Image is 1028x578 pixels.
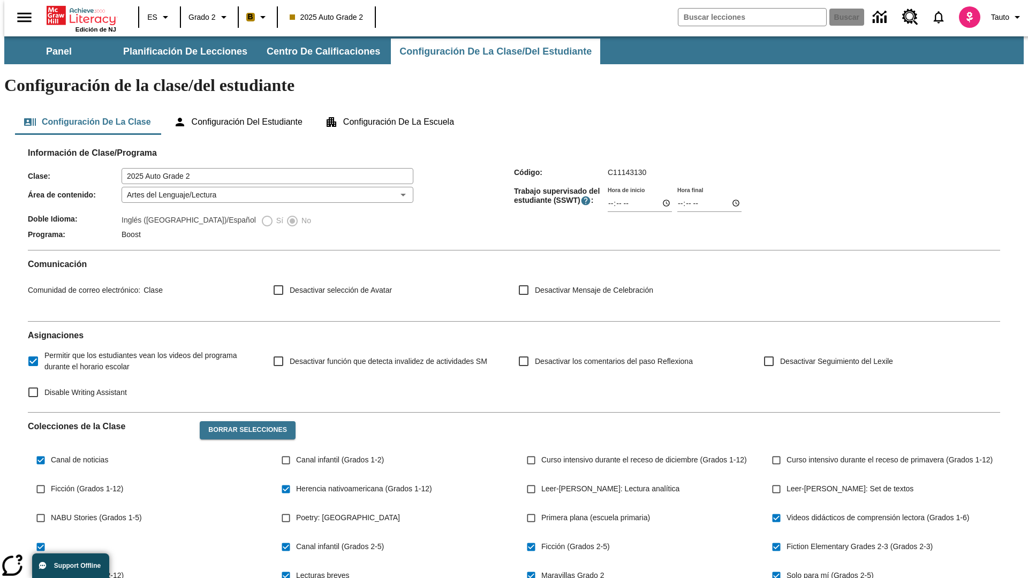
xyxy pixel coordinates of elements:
span: Grado 2 [188,12,216,23]
label: Inglés ([GEOGRAPHIC_DATA])/Español [122,215,256,227]
span: Tauto [991,12,1009,23]
span: Ficción (Grados 1-12) [51,483,123,495]
span: C11143130 [608,168,646,177]
span: Sí [274,215,283,226]
span: Canal de noticias [51,454,108,466]
button: Planificación de lecciones [115,39,256,64]
div: Comunicación [28,259,1000,313]
span: ES [147,12,157,23]
span: Poetry: [GEOGRAPHIC_DATA] [296,512,400,523]
span: B [248,10,253,24]
span: Permitir que los estudiantes vean los videos del programa durante el horario escolar [44,350,256,372]
span: Disable Writing Assistant [44,387,127,398]
button: El Tiempo Supervisado de Trabajo Estudiantil es el período durante el cual los estudiantes pueden... [580,195,591,206]
a: Centro de información [866,3,896,32]
div: Portada [47,4,116,33]
label: Hora de inicio [608,186,645,194]
span: Primera plana (escuela primaria) [541,512,650,523]
input: Clase [122,168,413,184]
h2: Asignaciones [28,330,1000,340]
span: Planificación de lecciones [123,45,247,58]
div: Subbarra de navegación [4,39,601,64]
span: NABU Stories (Grados 1-5) [51,512,142,523]
span: Canal infantil (Grados 2-5) [296,541,384,552]
span: Canal infantil (Grados 1-2) [296,454,384,466]
button: Configuración de la clase/del estudiante [391,39,600,64]
input: Buscar campo [678,9,826,26]
img: avatar image [959,6,980,28]
div: Información de Clase/Programa [28,158,1000,241]
span: Configuración de la clase/del estudiante [399,45,592,58]
span: No [299,215,311,226]
button: Borrar selecciones [200,421,296,439]
span: Clase [140,286,163,294]
button: Centro de calificaciones [258,39,389,64]
span: Edición de NJ [75,26,116,33]
span: Programa : [28,230,122,239]
button: Grado: Grado 2, Elige un grado [184,7,235,27]
span: Área de contenido : [28,191,122,199]
h1: Configuración de la clase/del estudiante [4,75,1024,95]
span: Comunidad de correo electrónico : [28,286,140,294]
button: Configuración del estudiante [165,109,311,135]
a: Portada [47,5,116,26]
button: Abrir el menú lateral [9,2,40,33]
span: Centro de calificaciones [267,45,380,58]
span: Videos didácticos de comprensión lectora (Grados 1-6) [787,512,969,523]
span: Desactivar selección de Avatar [290,285,392,296]
span: Código : [514,168,608,177]
span: Curso intensivo durante el receso de primavera (Grados 1-12) [787,454,993,466]
button: Perfil/Configuración [987,7,1028,27]
button: Panel [5,39,112,64]
div: Artes del Lenguaje/Lectura [122,187,413,203]
div: Subbarra de navegación [4,36,1024,64]
span: Desactivar Mensaje de Celebración [535,285,653,296]
h2: Información de Clase/Programa [28,148,1000,158]
span: Curso intensivo durante el receso de diciembre (Grados 1-12) [541,454,747,466]
span: Boost [122,230,141,239]
span: Ficción (Grados 2-5) [541,541,610,552]
span: Desactivar función que detecta invalidez de actividades SM [290,356,487,367]
span: Doble Idioma : [28,215,122,223]
a: Notificaciones [925,3,953,31]
button: Configuración de la clase [15,109,160,135]
button: Configuración de la escuela [316,109,463,135]
span: 2025 Auto Grade 2 [290,12,364,23]
span: Herencia nativoamericana (Grados 1-12) [296,483,432,495]
span: Support Offline [54,562,101,569]
button: Support Offline [32,553,109,578]
h2: Comunicación [28,259,1000,269]
div: Asignaciones [28,330,1000,404]
span: Trabajo supervisado del estudiante (SSWT) : [514,187,608,206]
label: Hora final [677,186,703,194]
span: Panel [46,45,72,58]
button: Lenguaje: ES, Selecciona un idioma [142,7,177,27]
h2: Colecciones de la Clase [28,421,191,431]
button: Escoja un nuevo avatar [953,3,987,31]
span: Clase : [28,172,122,180]
span: Leer-[PERSON_NAME]: Lectura analítica [541,483,679,495]
div: Configuración de la clase/del estudiante [15,109,1013,135]
span: Desactivar los comentarios del paso Reflexiona [535,356,693,367]
button: Boost El color de la clase es anaranjado claro. Cambiar el color de la clase. [242,7,274,27]
a: Centro de recursos, Se abrirá en una pestaña nueva. [896,3,925,32]
span: Fiction Elementary Grades 2-3 (Grados 2-3) [787,541,933,552]
span: Leer-[PERSON_NAME]: Set de textos [787,483,913,495]
span: Desactivar Seguimiento del Lexile [780,356,893,367]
